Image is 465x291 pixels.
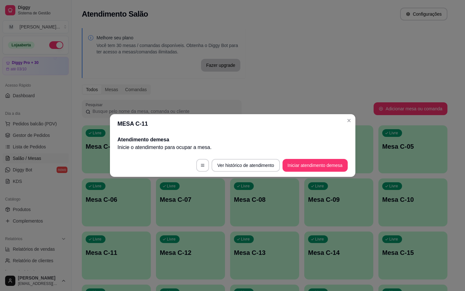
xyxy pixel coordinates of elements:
button: Ver histórico de atendimento [212,159,280,172]
button: Close [344,115,354,126]
button: Iniciar atendimento demesa [283,159,348,172]
header: MESA C-11 [110,114,355,133]
h2: Atendimento de mesa [118,136,348,144]
p: Inicie o atendimento para ocupar a mesa . [118,144,348,151]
